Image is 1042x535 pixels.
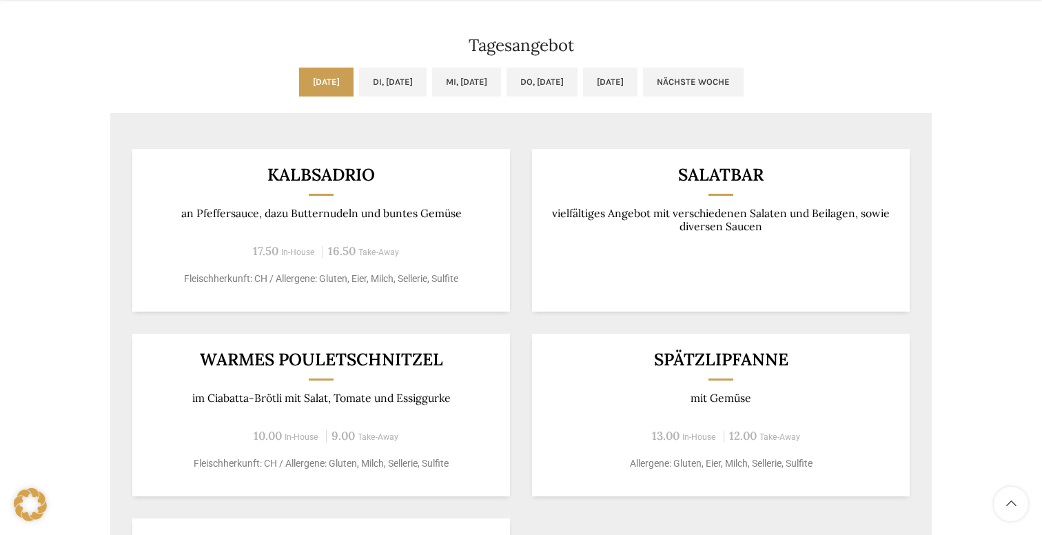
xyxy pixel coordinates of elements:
[549,351,893,368] h3: Spätzlipfanne
[652,428,680,443] span: 13.00
[682,432,716,442] span: In-House
[729,428,757,443] span: 12.00
[432,68,501,97] a: Mi, [DATE]
[507,68,578,97] a: Do, [DATE]
[331,428,355,443] span: 9.00
[549,392,893,405] p: mit Gemüse
[359,68,427,97] a: Di, [DATE]
[549,456,893,471] p: Allergene: Gluten, Eier, Milch, Sellerie, Sulfite
[150,351,493,368] h3: Warmes Pouletschnitzel
[150,272,493,286] p: Fleischherkunft: CH / Allergene: Gluten, Eier, Milch, Sellerie, Sulfite
[358,432,398,442] span: Take-Away
[285,432,318,442] span: In-House
[299,68,354,97] a: [DATE]
[281,248,315,257] span: In-House
[549,207,893,234] p: vielfältiges Angebot mit verschiedenen Salaten und Beilagen, sowie diversen Saucen
[643,68,744,97] a: Nächste Woche
[150,456,493,471] p: Fleischherkunft: CH / Allergene: Gluten, Milch, Sellerie, Sulfite
[110,37,932,54] h2: Tagesangebot
[150,207,493,220] p: an Pfeffersauce, dazu Butternudeln und buntes Gemüse
[358,248,399,257] span: Take-Away
[150,392,493,405] p: im Ciabatta-Brötli mit Salat, Tomate und Essiggurke
[150,166,493,183] h3: Kalbsadrio
[583,68,637,97] a: [DATE]
[759,432,800,442] span: Take-Away
[254,428,282,443] span: 10.00
[994,487,1028,521] a: Scroll to top button
[549,166,893,183] h3: Salatbar
[253,243,278,259] span: 17.50
[328,243,356,259] span: 16.50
